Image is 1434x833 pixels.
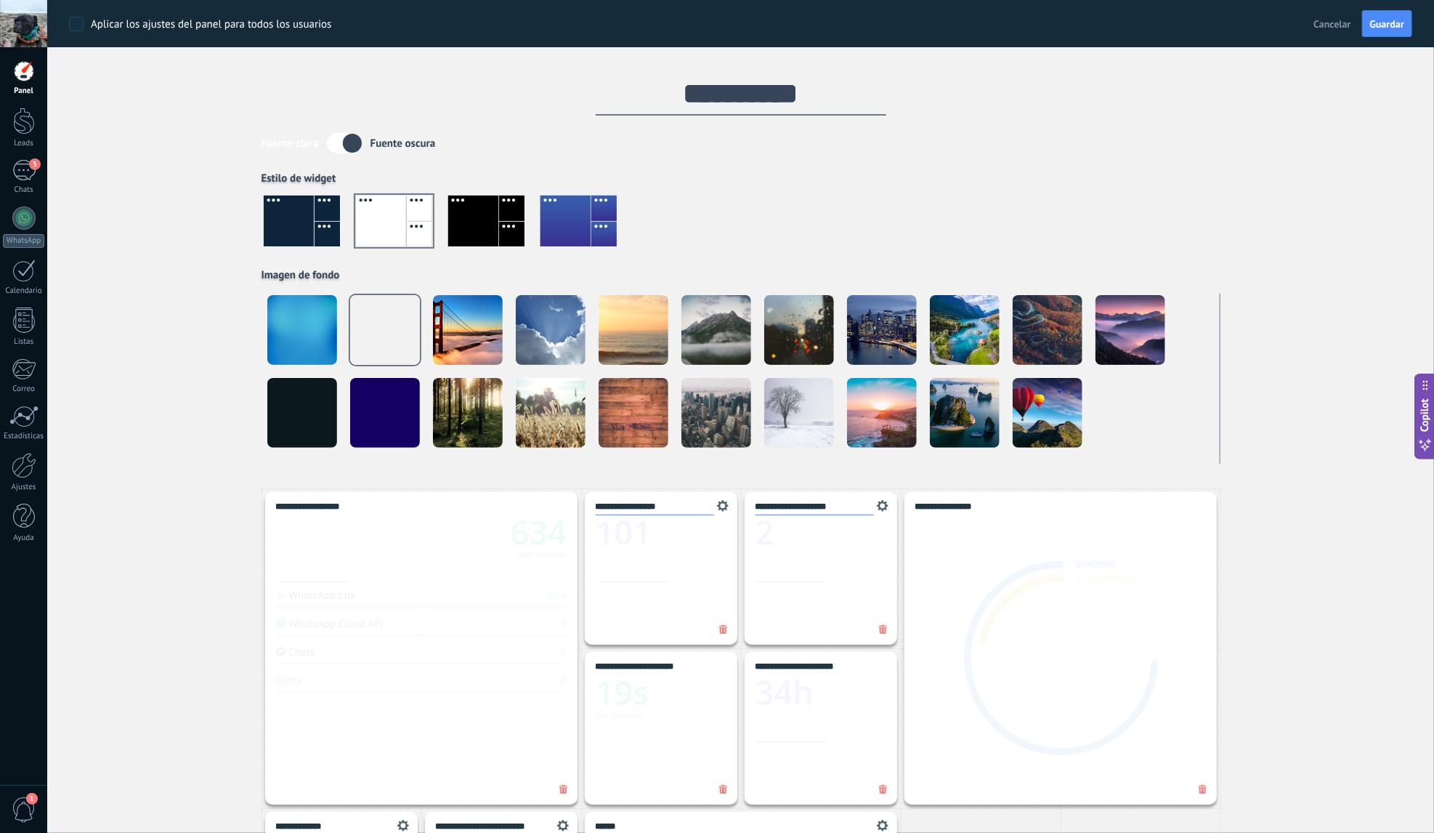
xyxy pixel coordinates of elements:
div: Correo [3,385,45,394]
div: Fuente clara [262,137,319,150]
span: 3 [29,158,41,170]
span: 1 [26,793,38,805]
div: Fuente oscura [370,137,436,150]
button: Cancelar [1308,13,1357,35]
span: Copilot [1418,399,1433,432]
button: Guardar [1362,10,1412,38]
div: WhatsApp [3,234,44,248]
div: Listas [3,337,45,347]
div: Calendario [3,286,45,296]
div: Aplicar los ajustes del panel para todos los usuarios [91,17,332,32]
div: Imagen de fondo [262,268,1220,282]
div: Chats [3,185,45,195]
div: Leads [3,139,45,148]
span: Cancelar [1314,17,1351,31]
div: Estadísticas [3,432,45,441]
div: Estilo de widget [262,172,1220,185]
span: Guardar [1370,19,1404,29]
div: Ayuda [3,534,45,543]
div: Ajustes [3,483,45,492]
div: Panel [3,86,45,96]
